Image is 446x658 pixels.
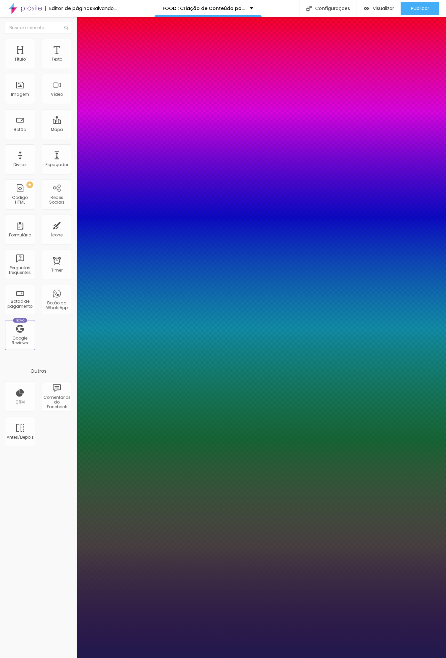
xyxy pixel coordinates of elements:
div: Imagem [11,92,29,97]
div: CRM [15,400,25,405]
div: Salvando... [92,6,117,11]
div: Botão de pagamento [7,299,33,309]
div: Redes Sociais [43,195,70,205]
p: FOOD : Criação de Conteúdo para Restaurantes : [163,6,245,11]
div: Ícone [51,233,63,237]
span: Visualizar [373,6,394,11]
img: Icone [306,6,312,11]
div: Divisor [13,162,27,167]
div: Comentários do Facebook [43,395,70,410]
div: Vídeo [51,92,63,97]
div: Código HTML [7,195,33,205]
div: Texto [52,57,62,62]
div: Espaçador [46,162,68,167]
div: Formulário [9,233,31,237]
img: Icone [64,26,68,30]
div: Título [14,57,26,62]
div: Perguntas frequentes [7,266,33,275]
div: Timer [51,268,63,273]
div: Google Reviews [7,336,33,346]
img: view-1.svg [364,6,369,11]
input: Buscar elemento [5,22,72,34]
div: Antes/Depois [7,435,33,440]
div: Mapa [51,127,63,132]
div: Botão [14,127,26,132]
button: Publicar [401,2,439,15]
button: Visualizar [357,2,401,15]
div: Editor de páginas [45,6,92,11]
div: Novo [13,318,27,323]
span: Publicar [411,6,429,11]
div: Botão do WhatsApp [43,301,70,310]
